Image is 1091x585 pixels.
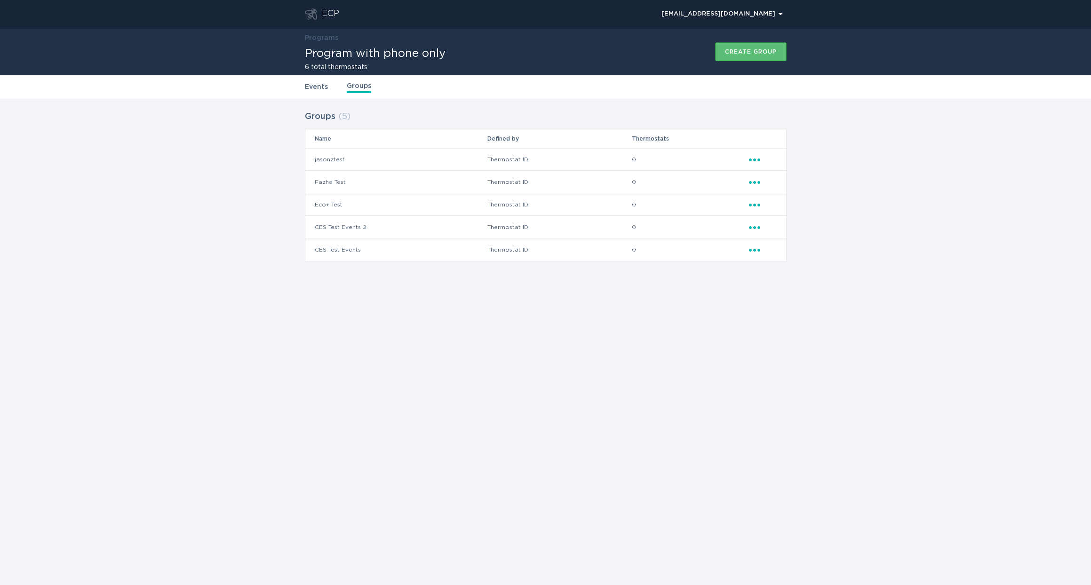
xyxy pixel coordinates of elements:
[322,8,339,20] div: ECP
[305,129,487,148] th: Name
[487,171,631,193] td: Thermostat ID
[631,129,749,148] th: Thermostats
[305,216,786,238] tr: e8e82eec3d264007a6aeaa7a60d856f2
[305,64,446,71] h2: 6 total thermostats
[305,171,786,193] tr: 2da5721f1d7c4c0daf60a2ce8abf0cee
[631,148,749,171] td: 0
[631,171,749,193] td: 0
[347,81,371,93] a: Groups
[487,129,631,148] th: Defined by
[305,193,487,216] td: Eco+ Test
[487,193,631,216] td: Thermostat ID
[631,193,749,216] td: 0
[661,11,782,17] div: [EMAIL_ADDRESS][DOMAIN_NAME]
[305,82,328,92] a: Events
[749,154,777,165] div: Popover menu
[305,193,786,216] tr: 44d1023c740847be8683a6022d7c1af2
[305,48,446,59] h1: Program with phone only
[749,199,777,210] div: Popover menu
[749,245,777,255] div: Popover menu
[305,148,487,171] td: jasonztest
[487,216,631,238] td: Thermostat ID
[657,7,787,21] button: Open user account details
[715,42,787,61] button: Create group
[725,49,777,55] div: Create group
[305,8,317,20] button: Go to dashboard
[631,238,749,261] td: 0
[749,222,777,232] div: Popover menu
[305,171,487,193] td: Fazha Test
[305,35,338,41] a: Programs
[657,7,787,21] div: Popover menu
[305,108,335,125] h2: Groups
[487,238,631,261] td: Thermostat ID
[305,148,786,171] tr: 3ce8c7a9c4db4ff2b01ca0a582d31c46
[305,238,786,261] tr: d665f2316a5848b9ba86d0a5651d355c
[305,216,487,238] td: CES Test Events 2
[338,112,350,121] span: ( 5 )
[749,177,777,187] div: Popover menu
[487,148,631,171] td: Thermostat ID
[305,129,786,148] tr: Table Headers
[305,238,487,261] td: CES Test Events
[631,216,749,238] td: 0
